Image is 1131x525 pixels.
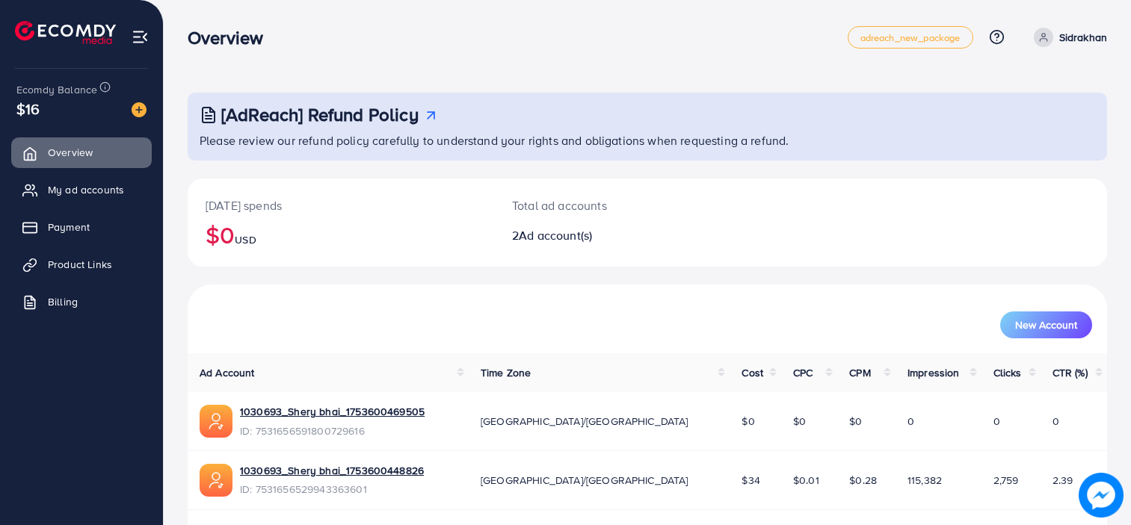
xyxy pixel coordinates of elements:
[1079,473,1124,518] img: image
[849,473,877,488] span: $0.28
[15,21,116,44] img: logo
[11,287,152,317] a: Billing
[793,414,806,429] span: $0
[519,227,592,243] span: Ad account(s)
[200,464,232,497] img: ic-ads-acc.e4c84228.svg
[849,365,870,380] span: CPM
[48,257,112,272] span: Product Links
[11,175,152,205] a: My ad accounts
[188,27,275,49] h3: Overview
[849,414,862,429] span: $0
[1015,320,1077,330] span: New Account
[481,473,688,488] span: [GEOGRAPHIC_DATA]/[GEOGRAPHIC_DATA]
[221,104,419,125] h3: [AdReach] Refund Policy
[240,423,425,438] span: ID: 7531656591800729616
[993,414,1000,429] span: 0
[742,365,763,380] span: Cost
[1053,473,1073,488] span: 2.39
[11,137,152,167] a: Overview
[481,414,688,429] span: [GEOGRAPHIC_DATA]/[GEOGRAPHIC_DATA]
[132,102,147,117] img: image
[481,365,531,380] span: Time Zone
[240,404,425,419] a: 1030693_Shery bhai_1753600469505
[907,365,960,380] span: Impression
[11,249,152,279] a: Product Links
[512,229,706,243] h2: 2
[200,405,232,438] img: ic-ads-acc.e4c84228.svg
[742,473,759,488] span: $34
[48,145,93,160] span: Overview
[1000,311,1092,338] button: New Account
[907,414,914,429] span: 0
[1028,28,1107,47] a: Sidrakhan
[240,482,424,497] span: ID: 7531656529943363601
[235,232,256,247] span: USD
[793,365,813,380] span: CPC
[206,196,476,214] p: [DATE] spends
[1053,365,1088,380] span: CTR (%)
[993,365,1022,380] span: Clicks
[1059,28,1107,46] p: Sidrakhan
[512,196,706,214] p: Total ad accounts
[240,463,424,478] a: 1030693_Shery bhai_1753600448826
[742,414,754,429] span: $0
[48,220,90,234] span: Payment
[48,182,124,197] span: My ad accounts
[200,365,255,380] span: Ad Account
[1053,414,1059,429] span: 0
[132,28,149,46] img: menu
[200,131,1098,149] p: Please review our refund policy carefully to understand your rights and obligations when requesti...
[993,473,1019,488] span: 2,759
[793,473,819,488] span: $0.01
[206,220,476,249] h2: $0
[16,82,97,97] span: Ecomdy Balance
[860,33,961,43] span: adreach_new_package
[11,212,152,242] a: Payment
[48,294,78,309] span: Billing
[907,473,942,488] span: 115,382
[16,98,40,119] span: $16
[848,26,973,49] a: adreach_new_package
